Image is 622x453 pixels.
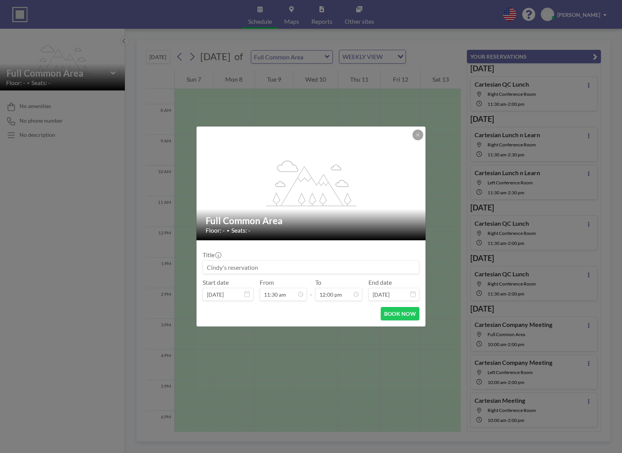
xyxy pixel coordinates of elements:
g: flex-grow: 1.2; [266,160,357,206]
label: End date [368,279,392,286]
span: Seats: - [231,226,250,234]
span: - [310,281,312,298]
label: To [315,279,321,286]
span: • [227,228,229,233]
h2: Full Common Area [206,215,417,226]
label: Title [203,251,221,259]
span: Floor: - [206,226,225,234]
label: Start date [203,279,229,286]
label: From [260,279,274,286]
input: Cindy's reservation [203,261,419,274]
button: BOOK NOW [381,307,419,320]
